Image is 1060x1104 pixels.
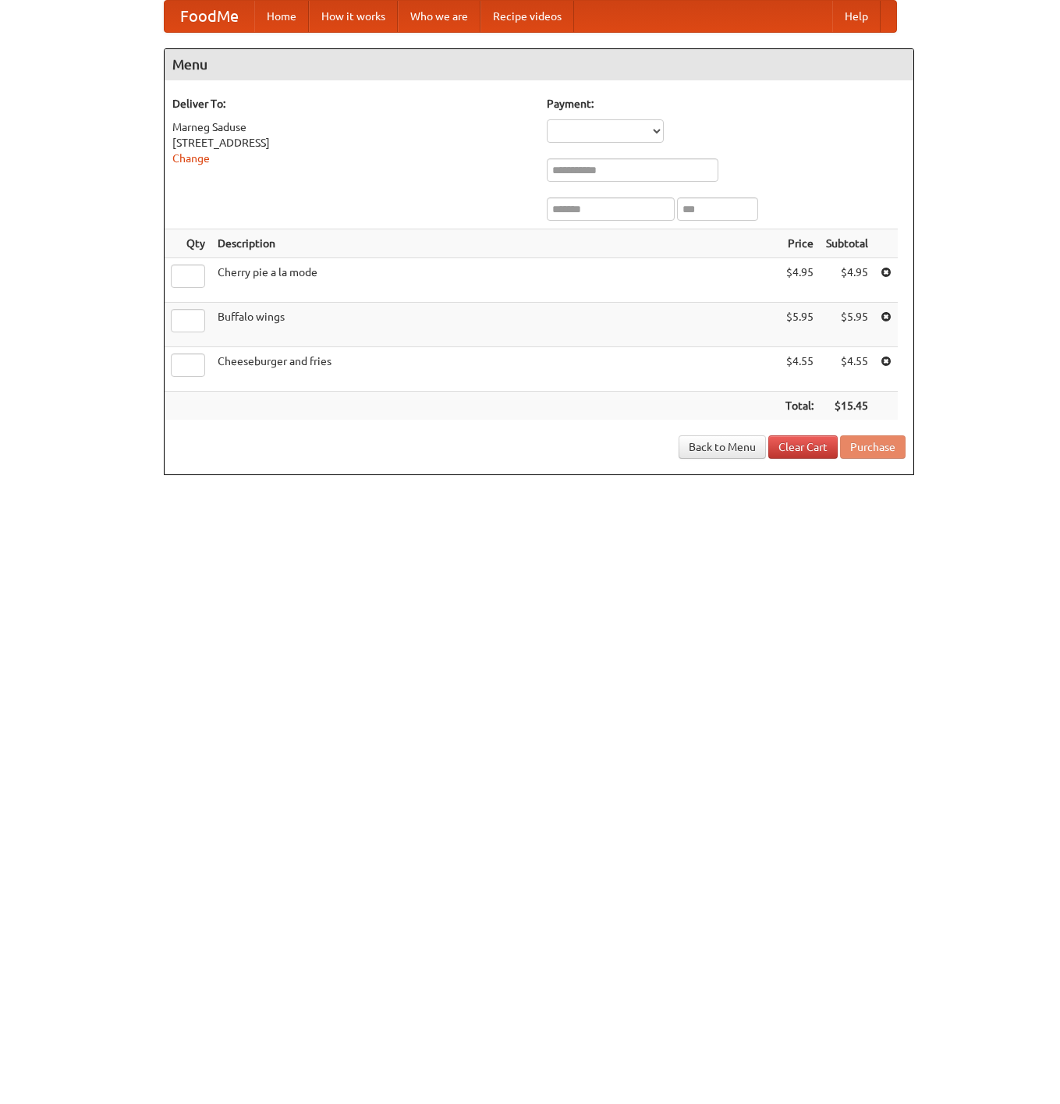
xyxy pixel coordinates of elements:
[172,96,531,112] h5: Deliver To:
[211,347,779,392] td: Cheeseburger and fries
[779,347,820,392] td: $4.55
[211,229,779,258] th: Description
[820,347,874,392] td: $4.55
[309,1,398,32] a: How it works
[820,229,874,258] th: Subtotal
[172,152,210,165] a: Change
[820,258,874,303] td: $4.95
[820,303,874,347] td: $5.95
[779,303,820,347] td: $5.95
[547,96,906,112] h5: Payment:
[832,1,881,32] a: Help
[165,1,254,32] a: FoodMe
[398,1,480,32] a: Who we are
[165,49,913,80] h4: Menu
[820,392,874,421] th: $15.45
[480,1,574,32] a: Recipe videos
[211,258,779,303] td: Cherry pie a la mode
[172,135,531,151] div: [STREET_ADDRESS]
[779,258,820,303] td: $4.95
[768,435,838,459] a: Clear Cart
[840,435,906,459] button: Purchase
[211,303,779,347] td: Buffalo wings
[172,119,531,135] div: Marneg Saduse
[165,229,211,258] th: Qty
[779,392,820,421] th: Total:
[679,435,766,459] a: Back to Menu
[254,1,309,32] a: Home
[779,229,820,258] th: Price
